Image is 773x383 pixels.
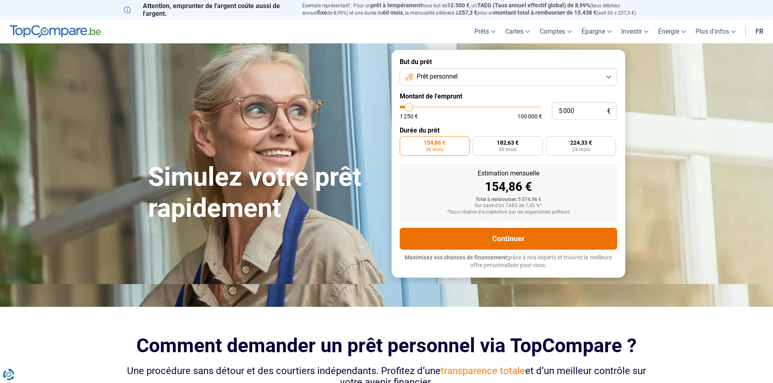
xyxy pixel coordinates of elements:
label: But du prêt [400,58,617,66]
span: fixe [317,9,327,16]
span: 60 mois [383,9,403,16]
span: Maximisez vos chances de financement [405,254,507,261]
span: 182,63 € [497,140,519,145]
p: Exemple représentatif : Pour un tous but de , un (taux débiteur annuel de 8,99%) et une durée de ... [302,2,650,17]
a: Cartes [500,19,535,43]
span: 1 250 € [400,113,418,119]
button: Continuer [400,228,617,250]
span: 30 mois [499,147,517,152]
a: Prêts [469,19,500,43]
span: 36 mois [426,147,444,152]
a: Comptes [535,19,577,43]
a: fr [751,19,768,43]
a: Épargne [577,19,616,43]
button: Prêt personnel [400,68,617,86]
span: € [607,108,611,115]
span: montant total à rembourser de 15.438 € [494,9,596,16]
label: Montant de l'emprunt [400,92,617,100]
div: 154,86 € [406,181,611,193]
img: TopCompare [10,25,101,38]
div: Estimation mensuelle [406,170,611,177]
span: TAEG (Taux annuel effectif global) de 8,99% [477,2,590,9]
h1: Simulez votre prêt rapidement [148,162,382,224]
span: 224,33 € [570,140,592,145]
label: Durée du prêt [400,126,617,134]
p: Attention, emprunter de l'argent coûte aussi de l'argent. [124,2,293,17]
a: Investir [616,19,653,43]
div: *Sous réserve d'acceptation par les organismes prêteurs [406,210,611,215]
span: 154,86 € [424,140,446,145]
a: Plus d'infos [691,19,741,43]
a: Énergie [653,19,691,43]
div: Sur base d'un TAEG de 7,45 %* [406,203,611,209]
span: prêt à tempérament [371,2,422,9]
span: 100 000 € [517,113,542,119]
span: 12.500 € [447,2,469,9]
span: Prêt personnel [417,72,458,81]
div: Total à rembourser: 5 574,96 € [406,197,611,203]
span: 24 mois [572,147,590,152]
h2: Comment demander un prêt personnel via TopCompare ? [124,334,650,357]
p: grâce à nos experts et trouvez la meilleure offre personnalisée pour vous. [400,254,617,270]
span: 257,3 € [459,9,477,16]
span: transparence totale [441,365,525,377]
